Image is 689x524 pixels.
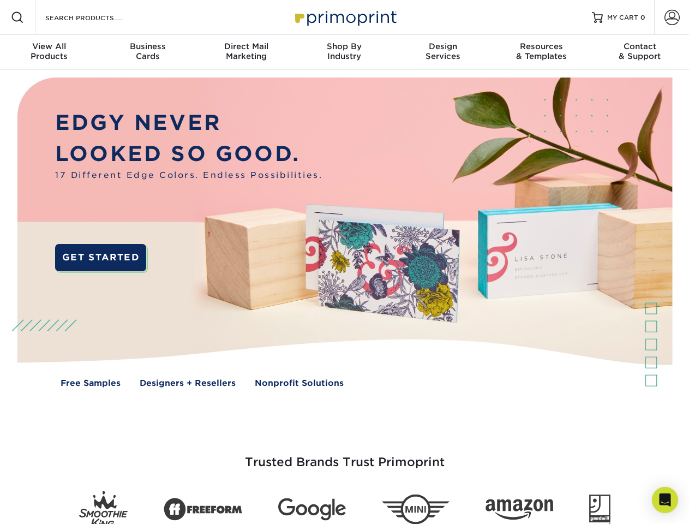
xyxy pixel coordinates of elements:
img: Primoprint [290,5,399,29]
div: Marketing [197,41,295,61]
div: Services [394,41,492,61]
a: Nonprofit Solutions [255,377,344,390]
img: Goodwill [589,495,610,524]
span: Direct Mail [197,41,295,51]
h3: Trusted Brands Trust Primoprint [26,429,664,483]
span: MY CART [607,13,638,22]
a: Shop ByIndustry [295,35,393,70]
p: EDGY NEVER [55,108,322,139]
span: Contact [591,41,689,51]
a: BusinessCards [98,35,196,70]
div: & Support [591,41,689,61]
span: Business [98,41,196,51]
span: 0 [640,14,645,21]
div: & Templates [492,41,590,61]
a: DesignServices [394,35,492,70]
a: Resources& Templates [492,35,590,70]
div: Open Intercom Messenger [652,487,678,513]
span: Shop By [295,41,393,51]
div: Cards [98,41,196,61]
img: Amazon [486,499,553,520]
a: Designers + Resellers [140,377,236,390]
a: Contact& Support [591,35,689,70]
input: SEARCH PRODUCTS..... [44,11,151,24]
a: Direct MailMarketing [197,35,295,70]
div: Industry [295,41,393,61]
a: GET STARTED [55,244,146,271]
p: LOOKED SO GOOD. [55,139,322,170]
span: Resources [492,41,590,51]
span: 17 Different Edge Colors. Endless Possibilities. [55,169,322,182]
span: Design [394,41,492,51]
a: Free Samples [61,377,121,390]
img: Google [278,498,346,521]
